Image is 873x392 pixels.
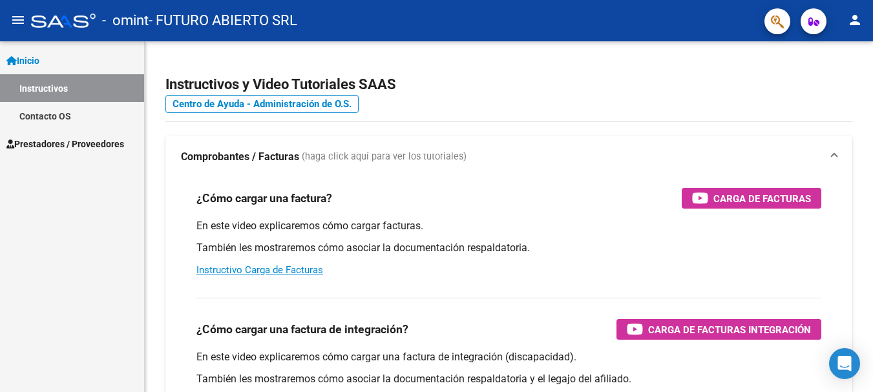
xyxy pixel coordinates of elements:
h3: ¿Cómo cargar una factura? [196,189,332,207]
div: Open Intercom Messenger [829,348,860,379]
span: Carga de Facturas Integración [648,322,811,338]
button: Carga de Facturas [682,188,821,209]
strong: Comprobantes / Facturas [181,150,299,164]
p: En este video explicaremos cómo cargar una factura de integración (discapacidad). [196,350,821,364]
a: Instructivo Carga de Facturas [196,264,323,276]
span: - omint [102,6,149,35]
mat-expansion-panel-header: Comprobantes / Facturas (haga click aquí para ver los tutoriales) [165,136,852,178]
mat-icon: menu [10,12,26,28]
h2: Instructivos y Video Tutoriales SAAS [165,72,852,97]
p: También les mostraremos cómo asociar la documentación respaldatoria. [196,241,821,255]
span: Inicio [6,54,39,68]
a: Centro de Ayuda - Administración de O.S. [165,95,359,113]
span: Prestadores / Proveedores [6,137,124,151]
button: Carga de Facturas Integración [616,319,821,340]
p: En este video explicaremos cómo cargar facturas. [196,219,821,233]
span: Carga de Facturas [713,191,811,207]
h3: ¿Cómo cargar una factura de integración? [196,320,408,338]
span: (haga click aquí para ver los tutoriales) [302,150,467,164]
span: - FUTURO ABIERTO SRL [149,6,297,35]
p: También les mostraremos cómo asociar la documentación respaldatoria y el legajo del afiliado. [196,372,821,386]
mat-icon: person [847,12,863,28]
